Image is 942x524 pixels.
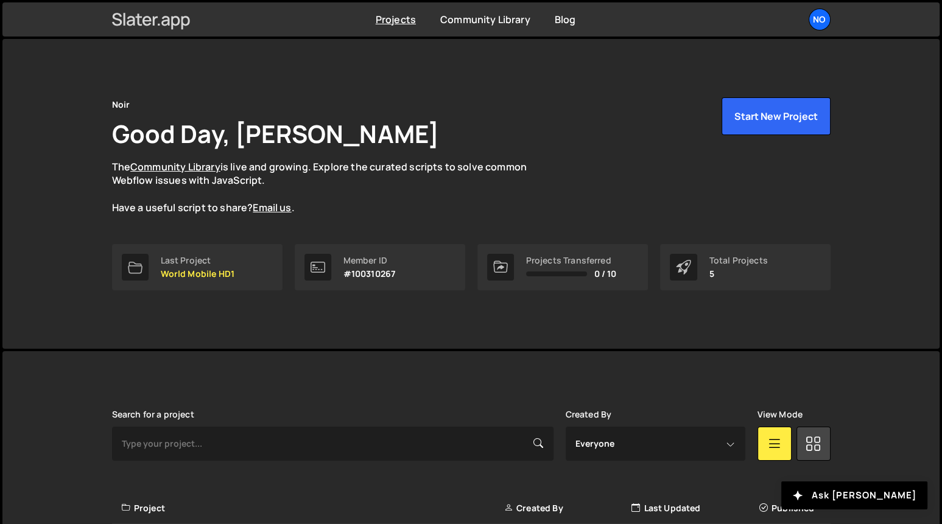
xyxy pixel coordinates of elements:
div: Projects Transferred [526,256,617,265]
a: No [809,9,831,30]
div: Member ID [343,256,396,265]
div: Last Project [161,256,235,265]
input: Type your project... [112,427,554,461]
div: Published [759,502,823,514]
div: Last Updated [631,502,759,514]
a: Blog [555,13,576,26]
label: View Mode [757,410,803,419]
a: Email us [253,201,291,214]
label: Search for a project [112,410,194,419]
a: Projects [376,13,416,26]
button: Ask [PERSON_NAME] [781,481,927,509]
p: World Mobile HD1 [161,269,235,279]
label: Created By [566,410,612,419]
div: Noir [112,97,130,112]
div: Total Projects [709,256,768,265]
a: Last Project World Mobile HD1 [112,244,283,290]
h1: Good Day, [PERSON_NAME] [112,117,440,150]
div: Created By [504,502,631,514]
p: The is live and growing. Explore the curated scripts to solve common Webflow issues with JavaScri... [112,160,550,215]
a: Community Library [130,160,220,173]
div: Project [122,502,504,514]
span: 0 / 10 [594,269,617,279]
button: Start New Project [722,97,831,135]
p: 5 [709,269,768,279]
p: #100310267 [343,269,396,279]
a: Community Library [440,13,530,26]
